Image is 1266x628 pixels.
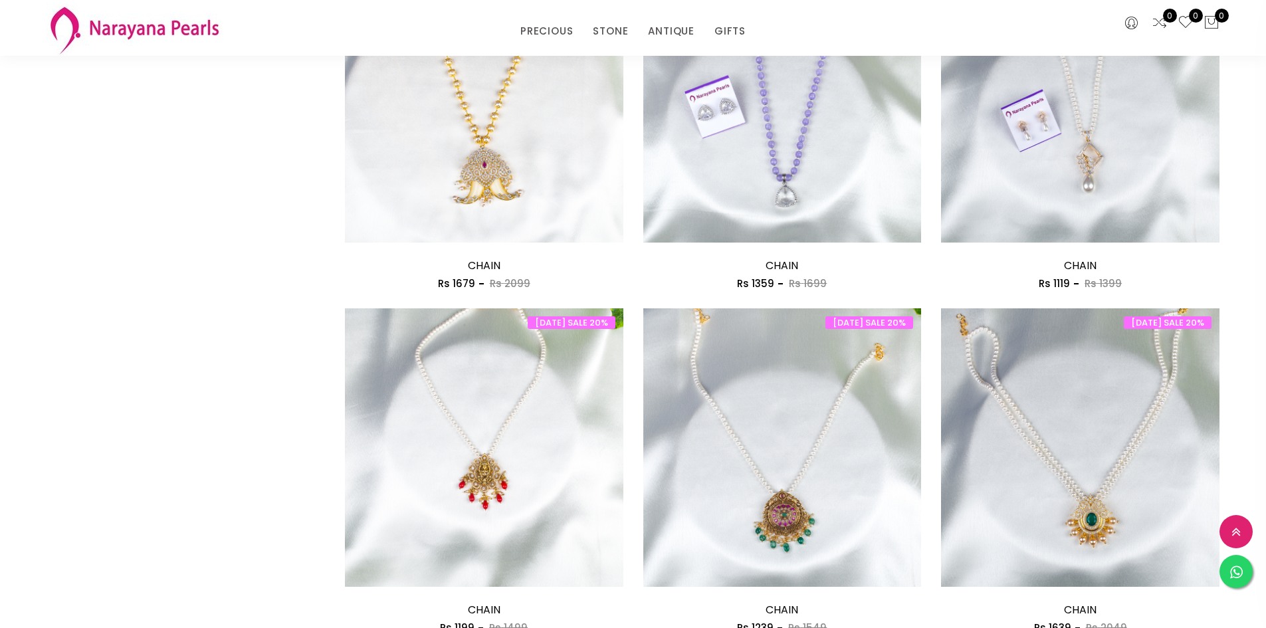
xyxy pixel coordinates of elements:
a: 0 [1178,15,1194,32]
a: CHAIN [1064,258,1097,273]
span: Rs 1679 [438,276,475,290]
span: Rs 1119 [1039,276,1070,290]
span: [DATE] SALE 20% [528,316,615,329]
span: [DATE] SALE 20% [825,316,913,329]
a: CHAIN [766,602,798,617]
a: CHAIN [766,258,798,273]
a: STONE [593,21,628,41]
span: [DATE] SALE 20% [1124,316,1212,329]
span: 0 [1163,9,1177,23]
button: 0 [1204,15,1219,32]
span: 0 [1189,9,1203,23]
span: Rs 1699 [789,276,827,290]
span: Rs 1359 [737,276,774,290]
span: Rs 2099 [490,276,530,290]
a: CHAIN [468,258,500,273]
a: CHAIN [1064,602,1097,617]
a: 0 [1152,15,1168,32]
a: ANTIQUE [648,21,694,41]
span: Rs 1399 [1085,276,1122,290]
a: GIFTS [714,21,746,41]
span: 0 [1215,9,1229,23]
a: PRECIOUS [520,21,573,41]
a: CHAIN [468,602,500,617]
